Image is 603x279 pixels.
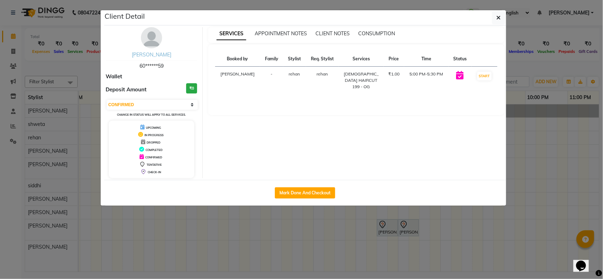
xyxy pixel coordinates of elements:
button: START [477,72,492,80]
span: IN PROGRESS [144,133,164,137]
th: Services [339,51,383,67]
div: [DEMOGRAPHIC_DATA] HAIRCUT 199 - OG [343,71,379,90]
span: DROPPED [147,141,160,144]
span: CHECK-IN [148,170,161,174]
td: 5:00 PM-5:30 PM [404,67,448,95]
span: APPOINTMENT NOTES [255,30,307,37]
th: Booked by [215,51,260,67]
th: Time [404,51,448,67]
span: rehan [317,71,328,77]
span: COMPLETED [146,148,162,152]
th: Status [449,51,472,67]
a: [PERSON_NAME] [132,51,171,58]
th: Stylist [283,51,306,67]
span: Wallet [106,73,123,81]
span: CONFIRMED [145,156,162,159]
span: Deposit Amount [106,86,147,94]
td: [PERSON_NAME] [215,67,260,95]
small: Change in status will apply to all services. [117,113,186,116]
th: Req. Stylist [306,51,339,67]
h5: Client Detail [105,11,145,22]
span: TENTATIVE [147,163,162,166]
td: - [260,67,283,95]
iframe: chat widget [573,251,596,272]
button: Mark Done And Checkout [275,187,335,199]
span: UPCOMING [146,126,161,129]
h3: ₹0 [186,83,197,93]
span: SERVICES [217,28,246,40]
span: rehan [289,71,300,77]
div: ₹1.00 [388,71,400,77]
img: avatar [141,27,162,48]
th: Family [260,51,283,67]
span: CONSUMPTION [358,30,395,37]
span: CLIENT NOTES [315,30,350,37]
th: Price [384,51,404,67]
